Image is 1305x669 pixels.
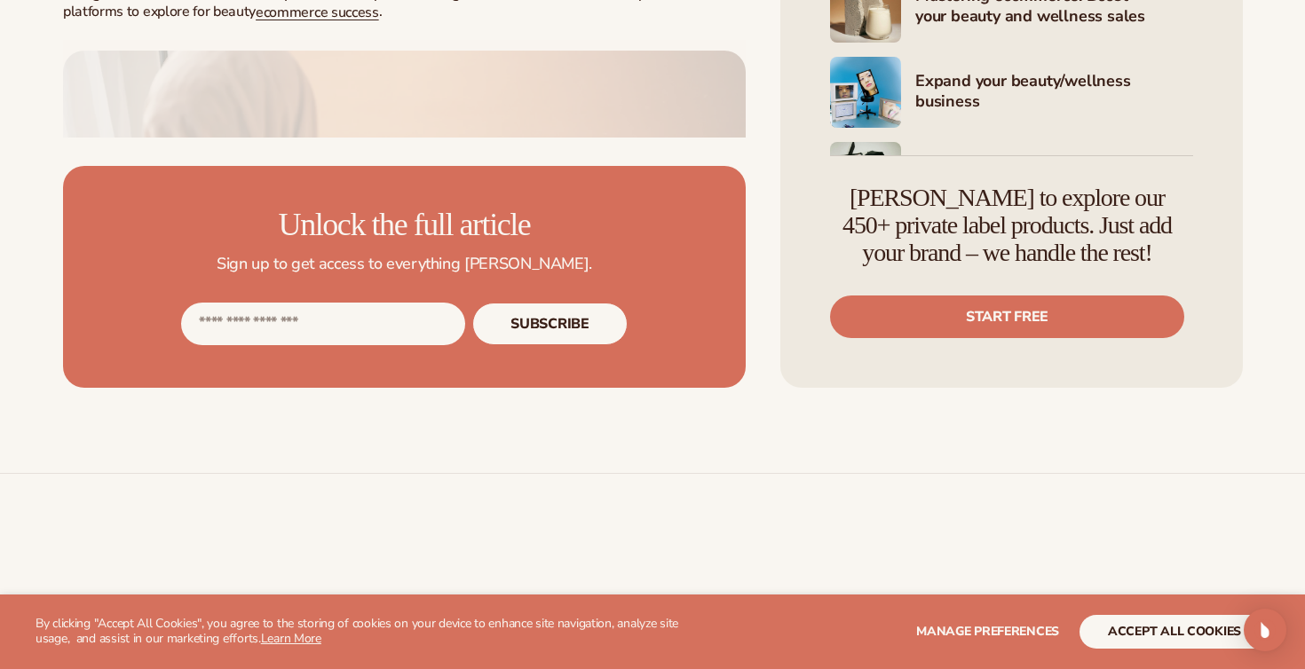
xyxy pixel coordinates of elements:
[830,57,901,128] img: Shopify Image 7
[915,71,1193,114] h4: Expand your beauty/wellness business
[1080,615,1269,649] button: accept all cookies
[830,142,901,213] img: Shopify Image 8
[36,617,693,647] p: By clicking "Accept All Cookies", you agree to the storing of cookies on your device to enhance s...
[830,295,1184,338] a: Start free
[91,255,717,274] p: Sign up to get access to everything [PERSON_NAME].
[261,630,321,647] a: Learn More
[916,623,1059,640] span: Manage preferences
[91,209,717,240] h3: Unlock the full article
[256,3,379,22] a: ecommerce success
[472,303,627,345] button: Subscribe
[830,142,1193,213] a: Shopify Image 8 Marketing your beauty and wellness brand 101
[830,57,1193,128] a: Shopify Image 7 Expand your beauty/wellness business
[379,2,383,21] span: .
[830,185,1184,266] h4: [PERSON_NAME] to explore our 450+ private label products. Just add your brand – we handle the rest!
[1244,609,1286,651] div: Open Intercom Messenger
[181,303,465,345] input: Email address
[916,615,1059,649] button: Manage preferences
[50,592,474,651] h2: Read more articles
